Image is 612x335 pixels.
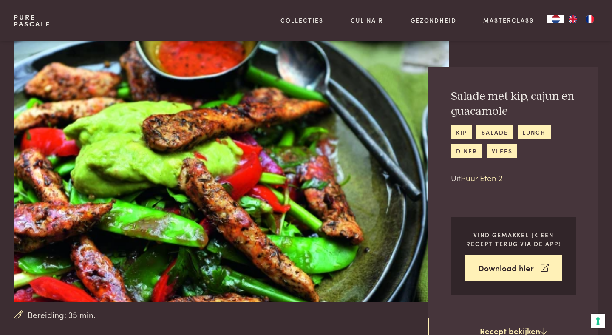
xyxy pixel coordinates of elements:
h2: Salade met kip, cajun en guacamole [451,89,576,119]
a: Download hier [465,255,562,281]
aside: Language selected: Nederlands [547,15,598,23]
span: Bereiding: 35 min. [28,309,96,321]
a: EN [564,15,581,23]
a: lunch [518,125,551,139]
p: Uit [451,172,576,184]
a: kip [451,125,472,139]
img: Salade met kip, cajun en guacamole [14,41,449,302]
button: Uw voorkeuren voor toestemming voor trackingtechnologieën [591,314,605,328]
div: Language [547,15,564,23]
a: Masterclass [483,16,534,25]
a: Puur Eten 2 [461,172,503,183]
a: FR [581,15,598,23]
a: diner [451,144,482,158]
a: NL [547,15,564,23]
a: Collecties [280,16,323,25]
a: vlees [487,144,517,158]
a: salade [476,125,513,139]
a: PurePascale [14,14,51,27]
a: Gezondheid [411,16,456,25]
a: Culinair [351,16,383,25]
p: Vind gemakkelijk een recept terug via de app! [465,230,562,248]
ul: Language list [564,15,598,23]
